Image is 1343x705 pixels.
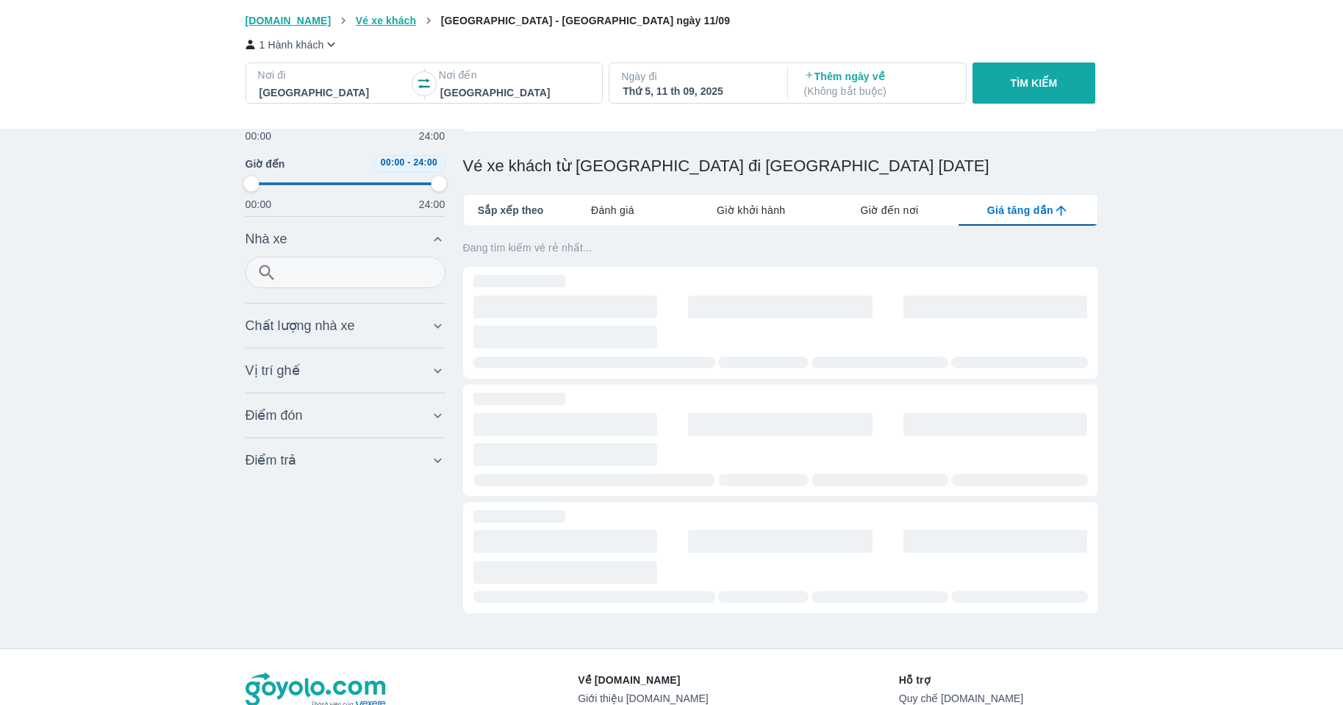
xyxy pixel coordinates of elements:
button: 1 Hành khách [246,37,340,52]
a: Quy chế [DOMAIN_NAME] [899,693,1098,704]
span: Giờ đến [246,157,285,171]
div: Thứ 5, 11 th 09, 2025 [623,84,771,99]
a: Giới thiệu [DOMAIN_NAME] [578,693,708,704]
span: Giờ khởi hành [717,203,785,218]
span: Điểm trả [246,451,297,469]
div: Nhà xe [246,257,445,298]
span: Điểm đón [246,407,303,424]
nav: breadcrumb [246,13,1098,28]
span: Nhà xe [246,230,287,248]
p: ( Không bắt buộc ) [804,84,953,99]
div: Chất lượng nhà xe [246,308,445,343]
p: 24:00 [419,129,445,143]
span: - [407,157,410,168]
span: Vị trí ghế [246,362,300,379]
div: Thời gian [246,87,445,212]
p: Nơi đi [258,68,409,82]
div: lab API tabs example [543,195,1097,226]
p: Hỗ trợ [899,673,1098,687]
button: TÌM KIẾM [973,62,1095,104]
p: Về [DOMAIN_NAME] [578,673,708,687]
p: 00:00 [246,197,272,212]
p: Đang tìm kiếm vé rẻ nhất... [463,240,1098,255]
p: TÌM KIẾM [1011,76,1058,90]
div: Điểm trả [246,443,445,478]
div: Điểm đón [246,398,445,433]
span: [GEOGRAPHIC_DATA] - [GEOGRAPHIC_DATA] ngày 11/09 [441,15,730,26]
h1: Vé xe khách từ [GEOGRAPHIC_DATA] đi [GEOGRAPHIC_DATA] [DATE] [463,156,1098,176]
span: Giờ đến nơi [860,203,918,218]
p: Ngày đi [621,69,773,84]
span: Đánh giá [591,203,634,218]
div: Vị trí ghế [246,353,445,388]
div: Nhà xe [246,221,445,257]
p: 24:00 [419,197,445,212]
p: 00:00 [246,129,272,143]
p: Thêm ngày về [804,69,953,99]
span: 24:00 [413,157,437,168]
span: Vé xe khách [356,15,416,26]
span: Chất lượng nhà xe [246,317,355,334]
p: Nơi đến [439,68,590,82]
p: 1 Hành khách [259,37,324,52]
span: Giá tăng dần [987,203,1053,218]
span: Sắp xếp theo [478,203,544,218]
span: 00:00 [381,157,405,168]
span: [DOMAIN_NAME] [246,15,332,26]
